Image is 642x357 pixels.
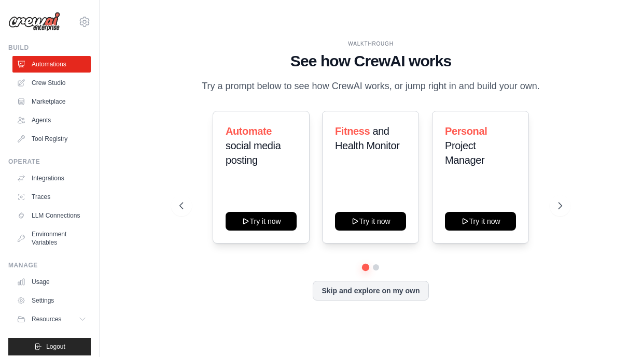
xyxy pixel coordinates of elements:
[335,212,406,231] button: Try it now
[12,56,91,73] a: Automations
[8,338,91,355] button: Logout
[8,44,91,52] div: Build
[197,79,545,94] p: Try a prompt below to see how CrewAI works, or jump right in and build your own.
[8,12,60,32] img: Logo
[445,140,484,166] span: Project Manager
[12,131,91,147] a: Tool Registry
[179,52,562,70] h1: See how CrewAI works
[8,261,91,269] div: Manage
[335,125,370,137] span: Fitness
[46,342,65,351] span: Logout
[8,158,91,166] div: Operate
[12,274,91,290] a: Usage
[12,75,91,91] a: Crew Studio
[12,292,91,309] a: Settings
[445,212,516,231] button: Try it now
[12,189,91,205] a: Traces
[12,93,91,110] a: Marketplace
[226,140,281,166] span: social media posting
[12,170,91,187] a: Integrations
[179,40,562,48] div: WALKTHROUGH
[335,125,399,151] span: and Health Monitor
[590,307,642,357] iframe: Chat Widget
[12,311,91,327] button: Resources
[313,281,428,301] button: Skip and explore on my own
[445,125,487,137] span: Personal
[32,315,61,323] span: Resources
[226,125,272,137] span: Automate
[12,112,91,128] a: Agents
[12,226,91,251] a: Environment Variables
[12,207,91,224] a: LLM Connections
[226,212,297,231] button: Try it now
